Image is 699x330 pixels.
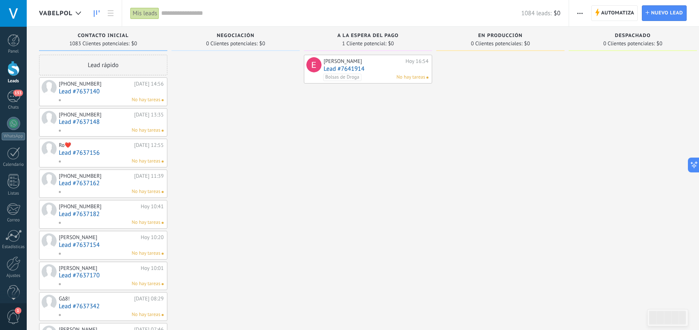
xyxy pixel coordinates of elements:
[478,33,523,39] span: en producción
[59,180,164,187] a: Lead #7637162
[162,253,164,255] span: No hay nada asignado
[524,41,530,46] span: $0
[132,280,160,288] span: No hay tareas
[651,6,683,21] span: Nuevo lead
[59,265,139,272] div: [PERSON_NAME]
[59,295,132,302] div: G∆8!
[78,33,129,39] span: Contacto inicial
[162,283,164,285] span: No hay nada asignado
[323,74,361,81] span: Bolsas de Droga
[615,33,651,39] span: despachado
[132,311,160,318] span: No hay tareas
[405,58,428,65] div: Hoy 16:54
[131,41,137,46] span: $0
[132,96,160,104] span: No hay tareas
[657,41,662,46] span: $0
[141,203,164,210] div: Hoy 10:41
[13,90,23,96] span: 153
[591,5,638,21] a: Automatiza
[521,9,552,17] span: 1084 leads:
[162,191,164,193] span: No hay nada asignado
[308,33,428,40] div: a la espera del pago
[134,173,164,179] div: [DATE] 11:39
[134,81,164,87] div: [DATE] 14:56
[39,55,167,75] div: Lead rápido
[134,142,164,149] div: [DATE] 12:55
[59,149,164,156] a: Lead #7637156
[59,242,164,249] a: Lead #7637154
[2,79,25,84] div: Leads
[2,218,25,223] div: Correo
[59,81,132,87] div: [PHONE_NUMBER]
[162,222,164,224] span: No hay nada asignado
[132,188,160,195] span: No hay tareas
[59,112,132,118] div: [PHONE_NUMBER]
[603,41,655,46] span: 0 Clientes potenciales:
[2,105,25,110] div: Chats
[2,49,25,54] div: Panel
[59,303,164,310] a: Lead #7637342
[440,33,560,40] div: en producción
[162,160,164,163] span: No hay nada asignado
[59,88,164,95] a: Lead #7637140
[2,273,25,279] div: Ajustes
[162,314,164,316] span: No hay nada asignado
[601,6,634,21] span: Automatiza
[2,191,25,196] div: Listas
[15,307,21,314] span: 1
[573,33,693,40] div: despachado
[59,234,139,241] div: [PERSON_NAME]
[574,5,586,21] button: Más
[2,162,25,167] div: Calendario
[396,74,425,81] span: No hay tareas
[426,77,428,79] span: No hay nada asignado
[130,7,159,19] div: Mis leads
[59,203,139,210] div: [PHONE_NUMBER]
[43,33,163,40] div: Contacto inicial
[132,219,160,226] span: No hay tareas
[342,41,387,46] span: 1 Cliente potencial:
[59,173,132,179] div: [PHONE_NUMBER]
[134,112,164,118] div: [DATE] 13:35
[132,158,160,165] span: No hay tareas
[39,9,72,17] span: Vabelpol
[59,142,132,149] div: Ro❤️
[324,58,403,65] div: [PERSON_NAME]
[324,65,428,72] a: Lead #7641914
[141,234,164,241] div: Hoy 10:20
[176,33,296,40] div: Negociación
[162,130,164,132] span: No hay nada asignado
[554,9,560,17] span: $0
[141,265,164,272] div: Hoy 10:01
[642,5,687,21] a: Nuevo lead
[388,41,394,46] span: $0
[2,244,25,250] div: Estadísticas
[59,272,164,279] a: Lead #7637170
[2,132,25,140] div: WhatsApp
[90,5,104,21] a: Leads
[132,250,160,257] span: No hay tareas
[259,41,265,46] span: $0
[471,41,522,46] span: 0 Clientes potenciales:
[69,41,130,46] span: 1083 Clientes potenciales:
[59,211,164,218] a: Lead #7637182
[59,119,164,125] a: Lead #7637148
[337,33,398,39] span: a la espera del pago
[132,127,160,134] span: No hay tareas
[104,5,118,21] a: Lista
[162,99,164,101] span: No hay nada asignado
[206,41,257,46] span: 0 Clientes potenciales:
[134,295,164,302] div: [DATE] 08:29
[217,33,255,39] span: Negociación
